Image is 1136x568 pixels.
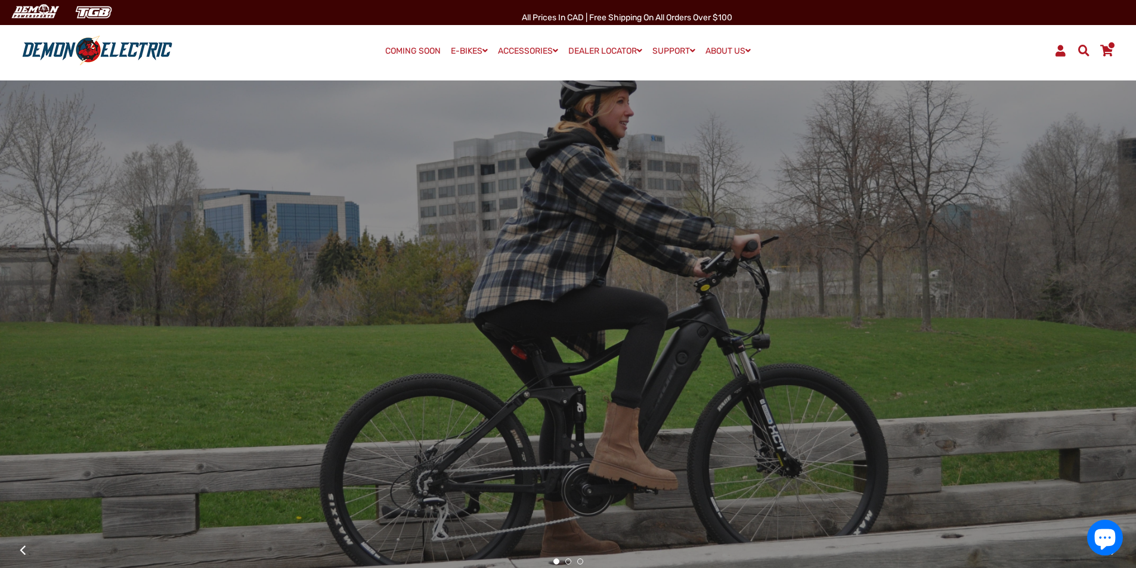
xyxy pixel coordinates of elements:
[577,558,583,564] button: 3 of 3
[1084,520,1126,558] inbox-online-store-chat: Shopify online store chat
[18,35,177,66] img: Demon Electric logo
[381,43,445,60] a: COMING SOON
[69,2,118,22] img: TGB Canada
[701,42,755,60] a: ABOUT US
[648,42,699,60] a: SUPPORT
[553,558,559,564] button: 1 of 3
[447,42,492,60] a: E-BIKES
[6,2,63,22] img: Demon Electric
[494,42,562,60] a: ACCESSORIES
[565,558,571,564] button: 2 of 3
[564,42,646,60] a: DEALER LOCATOR
[522,13,732,23] span: All Prices in CAD | Free shipping on all orders over $100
